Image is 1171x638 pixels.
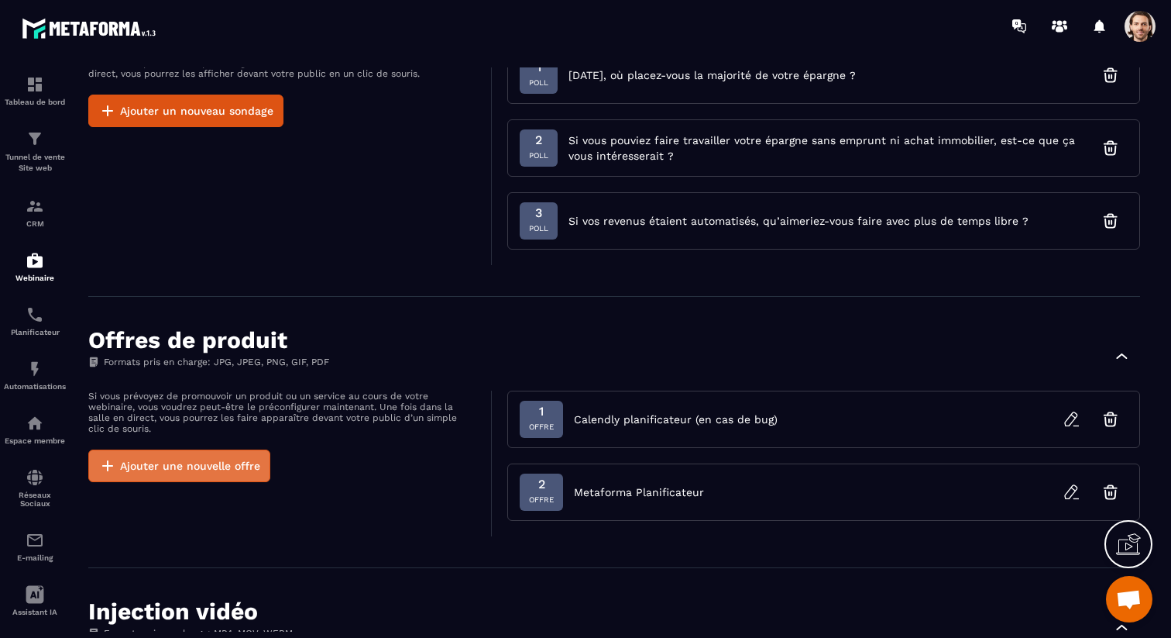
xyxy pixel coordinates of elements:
h2: Injection vidéo [88,599,302,624]
p: E-mailing [4,554,66,562]
span: Poll [529,148,548,164]
img: automations [26,414,44,433]
p: Automatisations [4,382,66,391]
span: Offre [529,492,554,508]
a: automationsautomationsEspace membre [4,402,66,457]
span: Calendly planificateur (en cas de bug) [574,412,778,427]
img: logo [22,14,161,43]
a: social-networksocial-networkRéseaux Sociaux [4,457,66,519]
button: Ajouter un nouveau sondage [88,95,283,127]
div: Ouvrir le chat [1106,576,1152,622]
span: 2 [529,133,548,148]
img: formation [26,197,44,216]
span: 1 [529,60,548,75]
p: Webinaire [4,274,66,282]
span: 2 [529,477,554,492]
span: Si vous pouviez faire travailler votre épargne sans emprunt ni achat immobilier, est-ce que ça vo... [568,133,1094,164]
a: Assistant IA [4,574,66,628]
p: Tableau de bord [4,98,66,106]
p: Si vous prévoyez de promouvoir un produit ou un service au cours de votre webinaire, vous voudrez... [88,391,476,434]
p: CRM [4,219,66,228]
h2: Offres de produit [88,328,329,353]
img: formation [26,129,44,148]
p: Assistant IA [4,608,66,616]
p: Formats pris en charge: JPG, JPEG, PNG, GIF, PDF [88,357,329,367]
a: formationformationTunnel de vente Site web [4,118,66,185]
span: Metaforma Planificateur [574,485,704,500]
span: [DATE], où placez-vous la majorité de votre épargne ? [568,67,856,83]
a: schedulerschedulerPlanificateur [4,294,66,348]
a: formationformationCRM [4,185,66,240]
img: social-network [26,468,44,487]
span: Poll [529,221,548,236]
p: Réseaux Sociaux [4,491,66,508]
p: Planificateur [4,328,66,336]
a: emailemailE-mailing [4,519,66,574]
span: 1 [529,404,554,419]
img: automations [26,360,44,378]
button: Ajouter une nouvelle offre [88,450,270,482]
span: Si vos revenus étaient automatisés, qu’aimeriez-vous faire avec plus de temps libre ? [568,213,1028,229]
span: Poll [529,75,548,91]
span: Offre [529,419,554,435]
p: Tunnel de vente Site web [4,152,66,174]
img: automations [26,251,44,270]
span: 3 [529,205,548,221]
img: formation [26,75,44,94]
a: automationsautomationsAutomatisations [4,348,66,402]
a: automationsautomationsWebinaire [4,240,66,294]
p: Espace membre [4,436,66,445]
img: scheduler [26,305,44,324]
img: email [26,531,44,550]
a: formationformationTableau de bord [4,64,66,118]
